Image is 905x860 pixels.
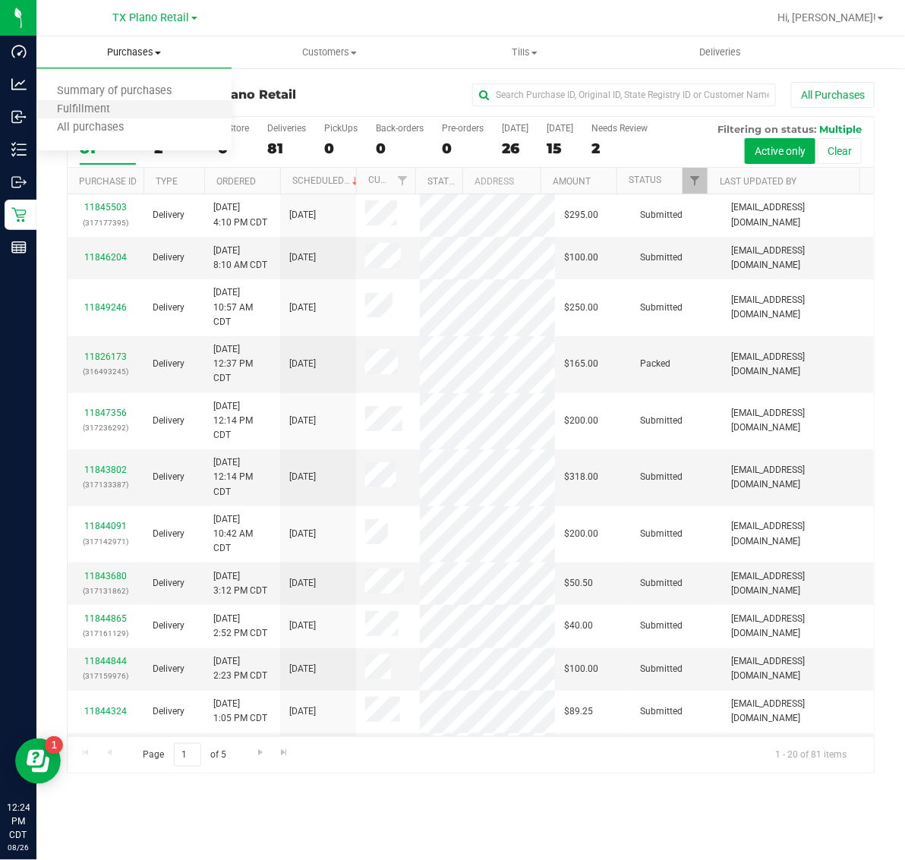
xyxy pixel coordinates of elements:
span: [DATE] 12:14 PM CDT [213,455,271,499]
inline-svg: Analytics [11,77,27,92]
a: Customer [368,175,415,185]
span: [DATE] 4:10 PM CDT [213,200,267,229]
span: [DATE] [289,414,316,428]
div: In Store [218,123,249,134]
span: [EMAIL_ADDRESS][DOMAIN_NAME] [731,519,865,548]
button: Clear [818,138,862,164]
a: Type [156,176,178,187]
div: 0 [442,140,484,157]
span: Delivery [153,414,184,428]
th: Address [462,168,541,194]
div: 2 [591,140,648,157]
span: [EMAIL_ADDRESS][DOMAIN_NAME] [731,654,865,683]
span: Submitted [640,250,683,265]
span: $100.00 [564,250,598,265]
span: [DATE] [289,527,316,541]
inline-svg: Outbound [11,175,27,190]
span: [DATE] 12:14 PM CDT [213,399,271,443]
div: 0 [218,140,249,157]
span: Submitted [640,470,683,484]
a: 11843802 [84,465,127,475]
span: [DATE] [289,208,316,222]
div: 81 [267,140,306,157]
span: Purchases [36,46,232,59]
span: Summary of purchases [36,85,192,98]
span: Packed [640,357,670,371]
span: $40.00 [564,619,593,633]
span: Delivery [153,470,184,484]
span: [DATE] [289,250,316,265]
span: [EMAIL_ADDRESS][DOMAIN_NAME] [731,697,865,726]
span: [DATE] 10:42 AM CDT [213,512,271,556]
inline-svg: Retail [11,207,27,222]
span: [EMAIL_ADDRESS][DOMAIN_NAME] [731,293,865,322]
a: 11849246 [84,302,127,313]
span: Submitted [640,704,683,719]
span: Delivery [153,301,184,315]
span: $165.00 [564,357,598,371]
a: 11844844 [84,656,127,666]
a: Scheduled [292,175,361,186]
a: 11845503 [84,202,127,213]
div: Needs Review [591,123,648,134]
span: [EMAIL_ADDRESS][DOMAIN_NAME] [731,406,865,435]
span: Fulfillment [36,103,131,116]
span: Tills [428,46,622,59]
div: 0 [376,140,424,157]
span: Submitted [640,619,683,633]
div: 15 [547,140,573,157]
span: [DATE] [289,576,316,591]
a: Deliveries [623,36,818,68]
span: TX Plano Retail [197,87,296,102]
p: (317131862) [77,584,134,598]
p: (317133387) [77,477,134,492]
span: $50.50 [564,576,593,591]
div: [DATE] [547,123,573,134]
div: Back-orders [376,123,424,134]
inline-svg: Dashboard [11,44,27,59]
a: 11843680 [84,571,127,581]
span: $295.00 [564,208,598,222]
p: 08/26 [7,842,30,853]
a: Tills [427,36,623,68]
span: Multiple [819,123,862,135]
span: [DATE] 2:23 PM CDT [213,654,267,683]
p: (317177395) [77,216,134,230]
span: [DATE] [289,619,316,633]
span: All purchases [36,121,144,134]
div: [DATE] [502,123,528,134]
p: (317159976) [77,669,134,683]
a: Purchases Summary of purchases Fulfillment All purchases [36,36,232,68]
p: (317236292) [77,421,134,435]
a: Purchase ID [79,176,137,187]
span: [DATE] [289,301,316,315]
div: 26 [502,140,528,157]
inline-svg: Inventory [11,142,27,157]
span: [DATE] 3:12 PM CDT [213,569,267,598]
a: Go to the last page [273,743,295,764]
span: [DATE] [289,662,316,676]
span: $250.00 [564,301,598,315]
button: All Purchases [791,82,875,108]
span: Customers [232,46,426,59]
span: [EMAIL_ADDRESS][DOMAIN_NAME] [731,612,865,641]
input: 1 [174,743,201,767]
span: Delivery [153,527,184,541]
span: TX Plano Retail [113,11,190,24]
a: State Registry ID [427,176,507,187]
span: [EMAIL_ADDRESS][DOMAIN_NAME] [731,463,865,492]
a: 11826173 [84,351,127,362]
a: 11844865 [84,613,127,624]
span: [EMAIL_ADDRESS][DOMAIN_NAME] [731,244,865,272]
span: [DATE] 1:05 PM CDT [213,697,267,726]
span: $200.00 [564,414,598,428]
span: [DATE] [289,357,316,371]
span: Submitted [640,662,683,676]
span: Submitted [640,527,683,541]
iframe: Resource center [15,739,61,784]
span: [DATE] [289,470,316,484]
a: Filter [683,168,708,194]
div: Deliveries [267,123,306,134]
span: [DATE] 2:52 PM CDT [213,612,267,641]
